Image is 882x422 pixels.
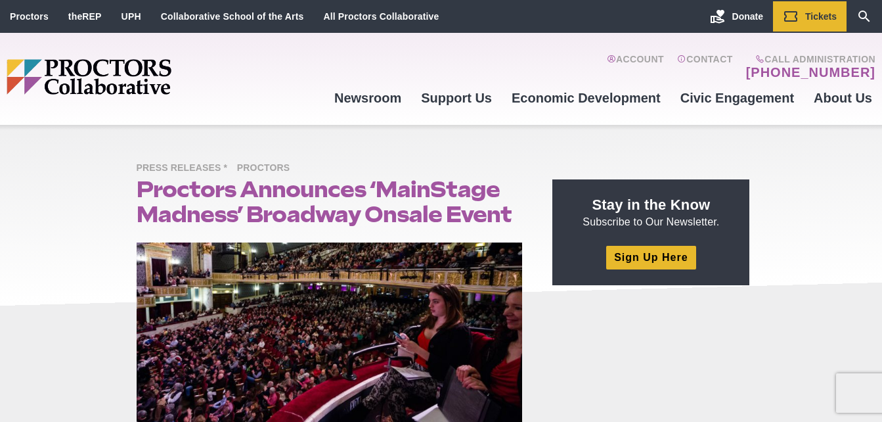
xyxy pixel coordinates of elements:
p: Subscribe to Our Newsletter. [568,195,734,229]
span: Call Administration [742,54,875,64]
span: Press Releases * [137,160,234,177]
a: UPH [121,11,141,22]
a: Collaborative School of the Arts [161,11,304,22]
a: theREP [68,11,102,22]
span: Tickets [805,11,837,22]
a: Support Us [411,80,502,116]
a: Economic Development [502,80,671,116]
a: Donate [700,1,773,32]
a: All Proctors Collaborative [323,11,439,22]
a: Civic Engagement [671,80,804,116]
a: Proctors [10,11,49,22]
a: About Us [804,80,882,116]
a: Proctors [237,162,296,173]
a: Newsroom [324,80,411,116]
img: Proctors logo [7,59,273,95]
h1: Proctors Announces ‘MainStage Madness’ Broadway Onsale Event [137,177,523,227]
a: Sign Up Here [606,246,695,269]
span: Proctors [237,160,296,177]
a: Account [607,54,664,80]
a: Press Releases * [137,162,234,173]
a: Search [847,1,882,32]
a: Contact [677,54,733,80]
strong: Stay in the Know [592,197,711,213]
span: Donate [732,11,763,22]
a: [PHONE_NUMBER] [746,64,875,80]
a: Tickets [773,1,847,32]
